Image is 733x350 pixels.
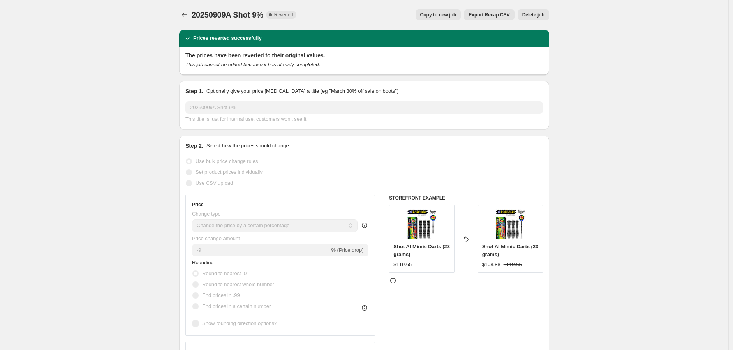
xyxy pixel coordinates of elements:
[274,12,293,18] span: Reverted
[202,303,271,309] span: End prices in a certain number
[192,211,221,217] span: Change type
[196,169,263,175] span: Set product prices individually
[192,202,203,208] h3: Price
[482,261,500,269] div: $108.88
[464,9,514,20] button: Export Recap CSV
[495,209,526,240] img: d3053-lot_1_80x.jpg
[202,292,240,298] span: End prices in .99
[518,9,549,20] button: Delete job
[196,180,233,186] span: Use CSV upload
[185,87,203,95] h2: Step 1.
[504,261,522,269] strike: $119.65
[185,116,306,122] span: This title is just for internal use, customers won't see it
[192,235,240,241] span: Price change amount
[192,11,263,19] span: 20250909A Shot 9%
[393,244,450,257] span: Shot AI Mimic Darts (23 grams)
[193,34,262,42] h2: Prices reverted successfully
[420,12,456,18] span: Copy to new job
[522,12,544,18] span: Delete job
[389,195,543,201] h6: STOREFRONT EXAMPLE
[361,221,368,229] div: help
[185,51,543,59] h2: The prices have been reverted to their original values.
[196,158,258,164] span: Use bulk price change rules
[206,142,289,150] p: Select how the prices should change
[202,320,277,326] span: Show rounding direction options?
[192,260,214,265] span: Rounding
[179,9,190,20] button: Price change jobs
[482,244,539,257] span: Shot AI Mimic Darts (23 grams)
[416,9,461,20] button: Copy to new job
[406,209,437,240] img: d3053-lot_1_80x.jpg
[185,101,543,114] input: 30% off holiday sale
[185,62,320,67] i: This job cannot be edited because it has already completed.
[202,281,274,287] span: Round to nearest whole number
[393,261,412,269] div: $119.65
[469,12,509,18] span: Export Recap CSV
[331,247,363,253] span: % (Price drop)
[202,270,249,276] span: Round to nearest .01
[206,87,398,95] p: Optionally give your price [MEDICAL_DATA] a title (eg "March 30% off sale on boots")
[192,244,329,256] input: -15
[185,142,203,150] h2: Step 2.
